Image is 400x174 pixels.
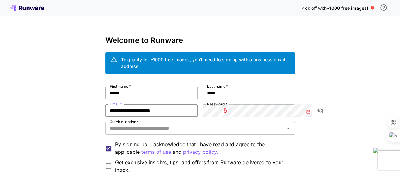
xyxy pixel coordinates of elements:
[207,84,228,89] label: Last name
[115,141,290,156] p: By signing up, I acknowledge that I have read and agree to the applicable and
[141,148,171,156] p: terms of use
[326,5,375,11] span: ~1000 free images! 🎈
[141,148,171,156] button: By signing up, I acknowledge that I have read and agree to the applicable and privacy policy.
[377,1,390,14] button: In order to qualify for free credit, you need to sign up with a business email address and click ...
[301,5,326,11] span: Kick off with
[121,56,290,69] div: To qualify for ~1000 free images, you’ll need to sign up with a business email address.
[110,119,139,124] label: Quick question
[183,148,218,156] p: privacy policy.
[183,148,218,156] button: By signing up, I acknowledge that I have read and agree to the applicable terms of use and
[315,105,326,116] button: toggle password visibility
[115,159,290,174] span: Get exclusive insights, tips, and offers from Runware delivered to your inbox.
[110,101,122,107] label: Email
[284,124,293,133] button: Open
[105,36,295,45] h3: Welcome to Runware
[207,101,227,107] label: Password
[110,84,131,89] label: First name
